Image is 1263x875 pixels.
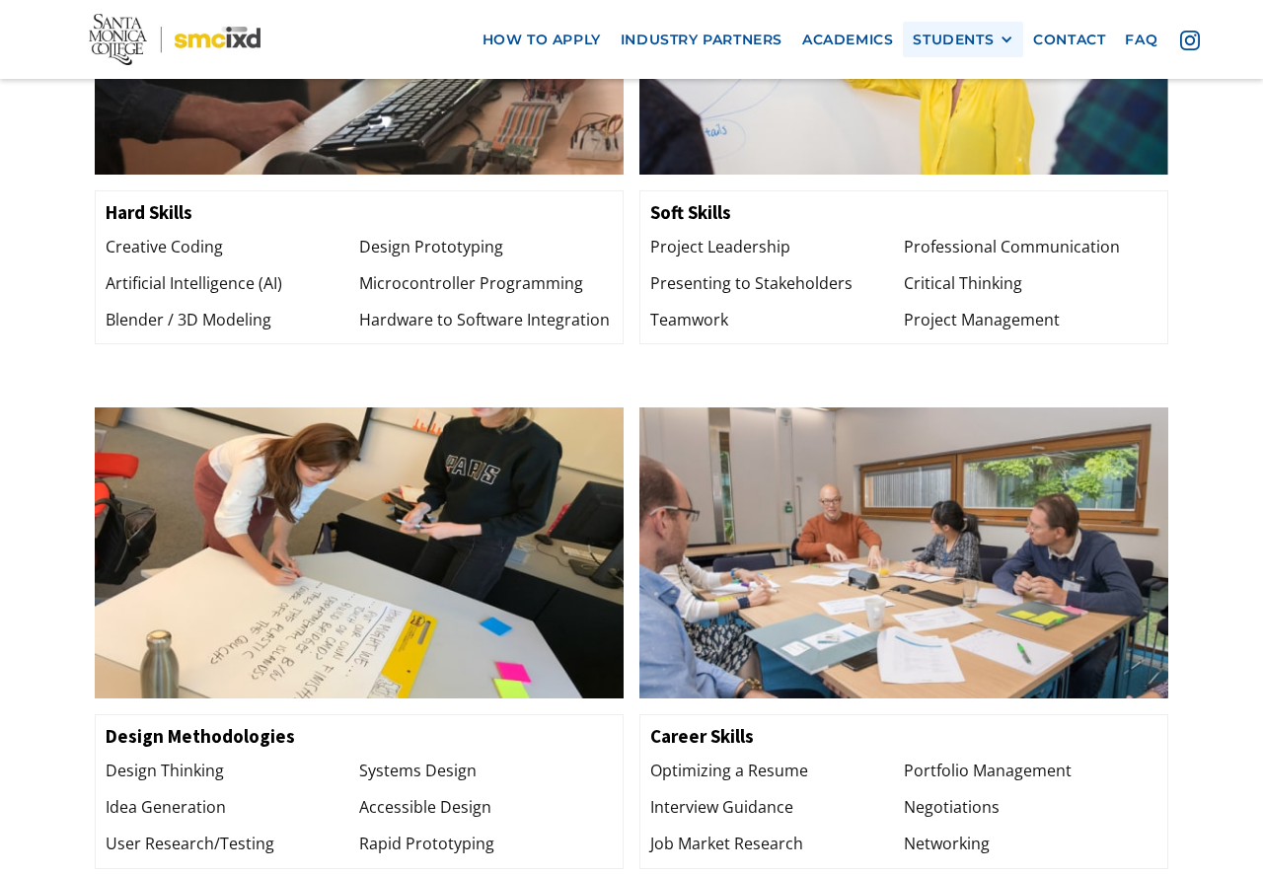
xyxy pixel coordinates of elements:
[904,831,1157,857] div: Networking
[106,725,613,748] h3: Design Methodologies
[650,201,1157,224] h3: Soft Skills
[106,270,359,297] div: Artificial Intelligence (AI)
[1115,21,1167,57] a: faq
[904,758,1157,784] div: Portfolio Management
[904,307,1157,333] div: Project Management
[650,307,904,333] div: Teamwork
[792,21,903,57] a: Academics
[904,270,1157,297] div: Critical Thinking
[359,794,613,821] div: Accessible Design
[904,794,1157,821] div: Negotiations
[359,234,613,260] div: Design Prototyping
[1023,21,1115,57] a: contact
[650,234,904,260] div: Project Leadership
[359,307,613,333] div: Hardware to Software Integration
[904,234,1157,260] div: Professional Communication
[359,758,613,784] div: Systems Design
[650,758,904,784] div: Optimizing a Resume
[650,831,904,857] div: Job Market Research
[89,14,261,64] img: Santa Monica College - SMC IxD logo
[913,31,1013,47] div: STUDENTS
[473,21,611,57] a: how to apply
[913,31,994,47] div: STUDENTS
[359,831,613,857] div: Rapid Prototyping
[359,270,613,297] div: Microcontroller Programming
[1180,30,1200,49] img: icon - instagram
[106,201,613,224] h3: Hard Skills
[106,307,359,333] div: Blender / 3D Modeling
[106,794,359,821] div: Idea Generation
[106,234,359,260] div: Creative Coding
[650,725,1157,748] h3: Career Skills
[650,270,904,297] div: Presenting to Stakeholders
[106,758,359,784] div: Design Thinking
[106,831,359,857] div: User Research/Testing
[650,794,904,821] div: Interview Guidance
[611,21,792,57] a: industry partners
